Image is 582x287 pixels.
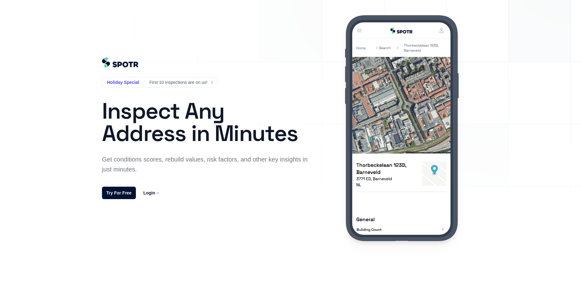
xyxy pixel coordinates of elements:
[102,100,311,144] h1: Inspect Any Address in Minutes
[155,190,159,195] span: →
[102,57,138,67] img: 61ea7a264e0cbe10e6ec0ef6_%402Spotr%20Logo_Navy%20Blue%20-%20Emerald.png
[102,154,311,174] p: Get conditions scores, rebuild values, risk factors, and other key insights in just minutes.
[143,189,159,197] a: Login
[102,187,136,199] a: Try For Free
[149,79,212,86] a: First 10 inspections are on us!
